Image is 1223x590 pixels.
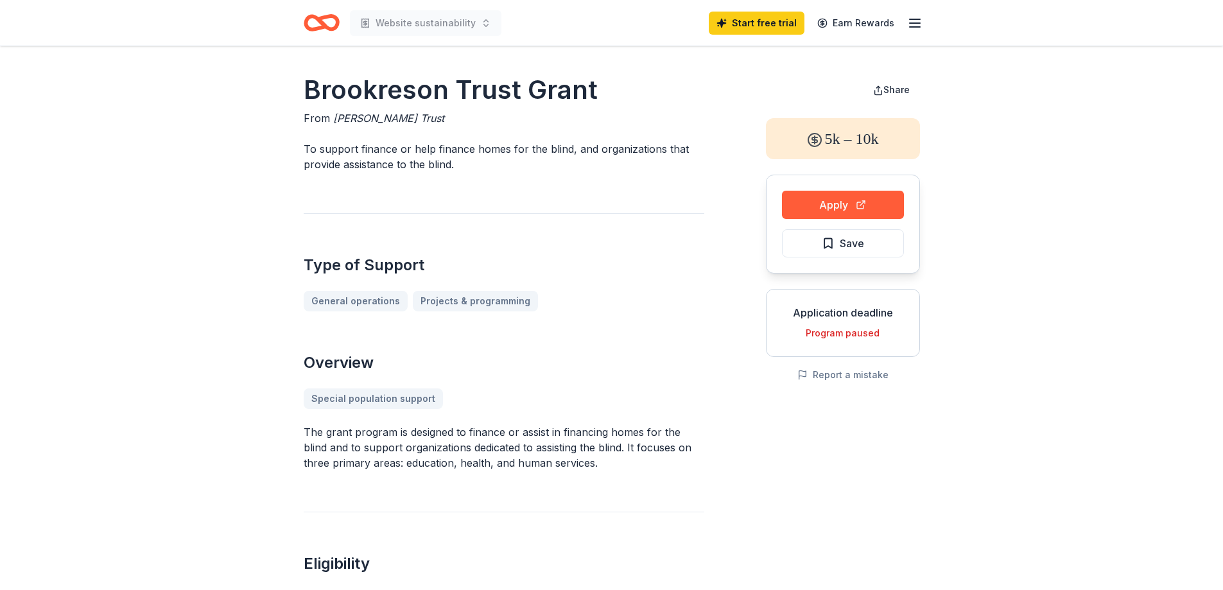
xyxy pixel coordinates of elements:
div: 5k – 10k [766,118,920,159]
p: To support finance or help finance homes for the blind, and organizations that provide assistance... [304,141,704,172]
a: General operations [304,291,408,311]
a: Start free trial [709,12,804,35]
span: Share [883,84,910,95]
span: [PERSON_NAME] Trust [333,112,444,125]
button: Report a mistake [797,367,889,383]
span: Website sustainability [376,15,476,31]
button: Website sustainability [350,10,501,36]
button: Share [863,77,920,103]
h2: Overview [304,352,704,373]
h1: Brookreson Trust Grant [304,72,704,108]
button: Save [782,229,904,257]
div: Program paused [777,325,909,341]
a: Projects & programming [413,291,538,311]
div: Application deadline [777,305,909,320]
a: Home [304,8,340,38]
a: Earn Rewards [810,12,902,35]
h2: Type of Support [304,255,704,275]
div: From [304,110,704,126]
button: Apply [782,191,904,219]
h2: Eligibility [304,553,704,574]
span: Save [840,235,864,252]
p: The grant program is designed to finance or assist in financing homes for the blind and to suppor... [304,424,704,471]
